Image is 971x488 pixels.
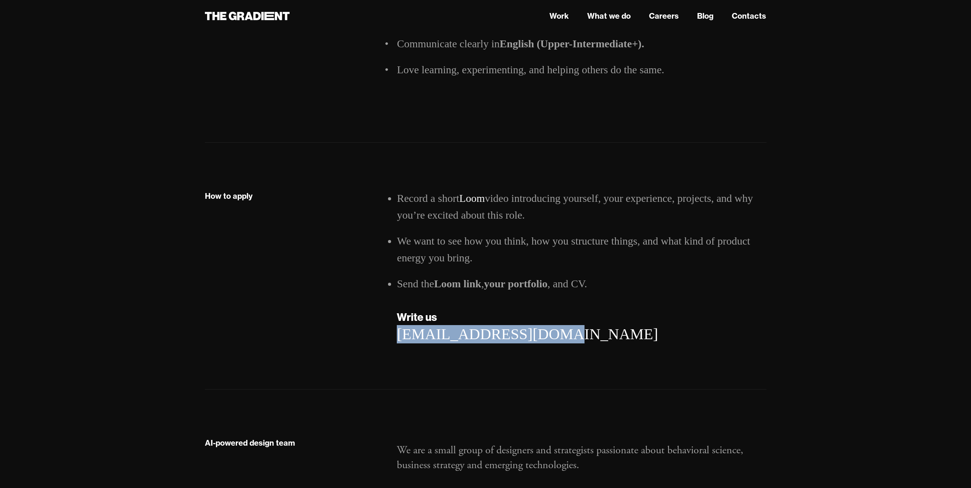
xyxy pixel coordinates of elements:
p: We are a small group of designers and strategists passionate about behavioral science, business s... [397,443,766,473]
li: Send the , , and CV. [397,275,766,292]
strong: Loom link [434,278,481,290]
a: Loom [459,192,485,204]
a: Careers [649,10,679,22]
a: What we do [587,10,631,22]
strong: Write us [397,310,437,324]
strong: your portfolio [484,278,547,290]
a: Blog [697,10,713,22]
a: Contacts [732,10,766,22]
li: We want to see how you think, how you structure things, and what kind of product energy you bring. [397,233,766,266]
li: Communicate clearly in [397,35,766,52]
a: [EMAIL_ADDRESS][DOMAIN_NAME] [397,325,658,343]
li: Love learning, experimenting, and helping others do the same. [397,61,766,78]
strong: English (Upper-Intermediate+). [500,38,644,50]
strong: AI-powered design team [205,438,295,448]
li: Record a short video introducing yourself, your experience, projects, and why you’re excited abou... [397,190,766,224]
div: How to apply [205,191,253,201]
a: Work [549,10,569,22]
